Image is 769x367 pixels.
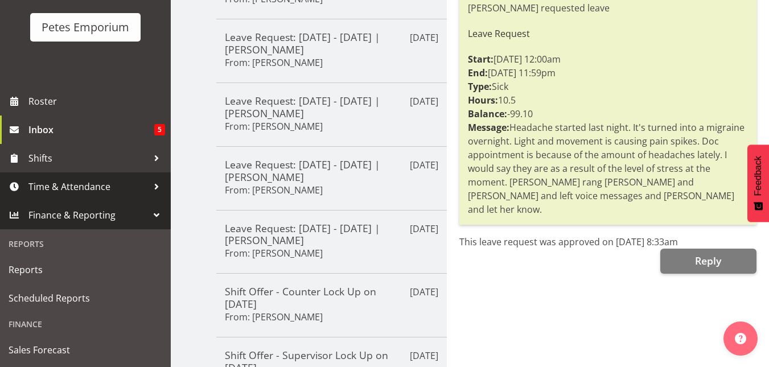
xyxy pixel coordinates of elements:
[468,28,748,39] h6: Leave Request
[225,248,323,259] h6: From: [PERSON_NAME]
[154,124,165,135] span: 5
[225,31,438,56] h5: Leave Request: [DATE] - [DATE] | [PERSON_NAME]
[468,121,509,134] strong: Message:
[468,108,507,120] strong: Balance:
[28,150,148,167] span: Shifts
[410,285,438,299] p: [DATE]
[225,311,323,323] h6: From: [PERSON_NAME]
[747,145,769,222] button: Feedback - Show survey
[3,336,168,364] a: Sales Forecast
[28,207,148,224] span: Finance & Reporting
[3,232,168,255] div: Reports
[225,121,323,132] h6: From: [PERSON_NAME]
[468,94,498,106] strong: Hours:
[28,121,154,138] span: Inbox
[753,156,763,196] span: Feedback
[42,19,129,36] div: Petes Emporium
[468,80,492,93] strong: Type:
[9,290,162,307] span: Scheduled Reports
[468,67,488,79] strong: End:
[410,94,438,108] p: [DATE]
[28,93,165,110] span: Roster
[225,285,438,310] h5: Shift Offer - Counter Lock Up on [DATE]
[3,255,168,284] a: Reports
[9,261,162,278] span: Reports
[225,222,438,247] h5: Leave Request: [DATE] - [DATE] | [PERSON_NAME]
[225,184,323,196] h6: From: [PERSON_NAME]
[735,333,746,344] img: help-xxl-2.png
[225,57,323,68] h6: From: [PERSON_NAME]
[225,94,438,119] h5: Leave Request: [DATE] - [DATE] | [PERSON_NAME]
[410,31,438,44] p: [DATE]
[28,178,148,195] span: Time & Attendance
[410,222,438,236] p: [DATE]
[695,254,721,267] span: Reply
[3,284,168,312] a: Scheduled Reports
[410,158,438,172] p: [DATE]
[3,312,168,336] div: Finance
[410,349,438,362] p: [DATE]
[468,53,494,65] strong: Start:
[660,249,756,274] button: Reply
[9,341,162,358] span: Sales Forecast
[459,236,678,248] span: This leave request was approved on [DATE] 8:33am
[225,158,438,183] h5: Leave Request: [DATE] - [DATE] | [PERSON_NAME]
